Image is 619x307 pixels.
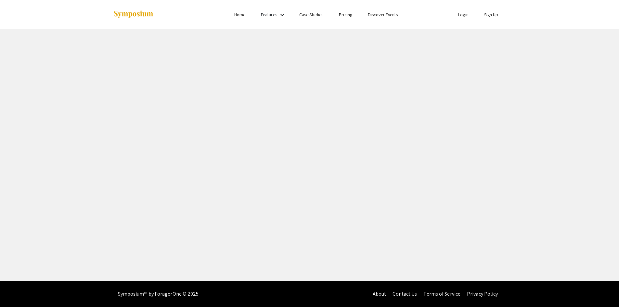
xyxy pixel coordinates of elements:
[591,278,614,302] iframe: Chat
[393,290,417,297] a: Contact Us
[373,290,386,297] a: About
[458,12,469,18] a: Login
[368,12,398,18] a: Discover Events
[299,12,323,18] a: Case Studies
[278,11,286,19] mat-icon: Expand Features list
[234,12,245,18] a: Home
[261,12,277,18] a: Features
[113,10,154,19] img: Symposium by ForagerOne
[423,290,460,297] a: Terms of Service
[118,281,199,307] div: Symposium™ by ForagerOne © 2025
[467,290,498,297] a: Privacy Policy
[339,12,352,18] a: Pricing
[484,12,498,18] a: Sign Up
